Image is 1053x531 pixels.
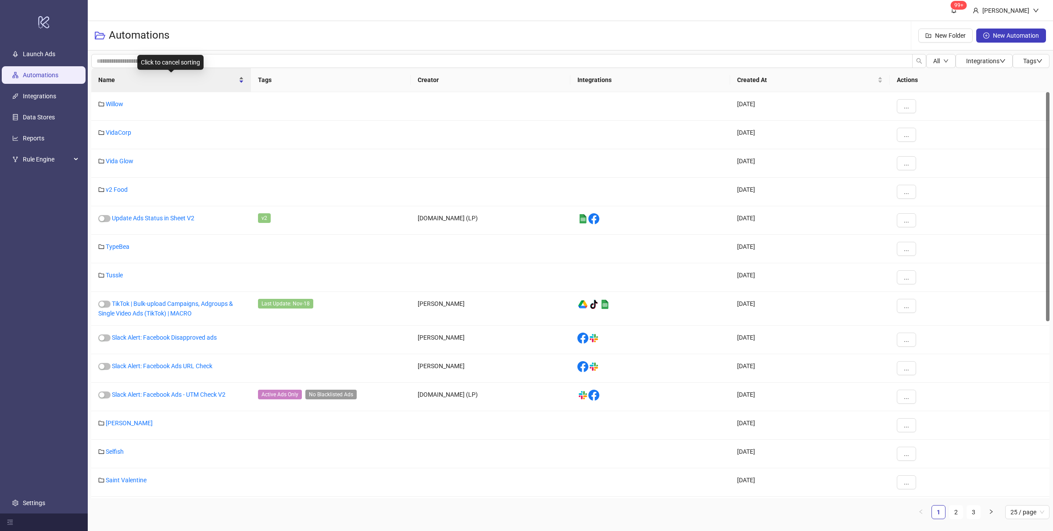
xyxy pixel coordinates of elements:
[967,505,981,519] li: 3
[933,57,940,65] span: All
[98,448,104,455] span: folder
[98,187,104,193] span: folder
[570,68,730,92] th: Integrations
[411,326,570,354] div: [PERSON_NAME]
[897,361,916,375] button: ...
[305,390,357,399] span: No Blacklisted Ads
[106,186,128,193] a: v2 Food
[1010,506,1044,519] span: 25 / page
[730,263,890,292] div: [DATE]
[1023,57,1042,65] span: Tags
[897,418,916,432] button: ...
[993,32,1039,39] span: New Automation
[1036,58,1042,64] span: down
[737,75,876,85] span: Created At
[976,29,1046,43] button: New Automation
[897,299,916,313] button: ...
[112,334,217,341] a: Slack Alert: Facebook Disapproved ads
[112,215,194,222] a: Update Ads Status in Sheet V2
[106,100,123,108] a: Willow
[730,468,890,497] div: [DATE]
[897,99,916,113] button: ...
[925,32,931,39] span: folder-add
[95,30,105,41] span: folder-open
[926,54,956,68] button: Alldown
[897,156,916,170] button: ...
[23,499,45,506] a: Settings
[956,54,1013,68] button: Integrationsdown
[984,505,998,519] button: right
[897,242,916,256] button: ...
[914,505,928,519] button: left
[251,68,411,92] th: Tags
[951,1,967,10] sup: 1642
[931,505,946,519] li: 1
[1013,54,1049,68] button: Tagsdown
[98,101,104,107] span: folder
[411,206,570,235] div: [DOMAIN_NAME] (LP)
[904,103,909,110] span: ...
[730,121,890,149] div: [DATE]
[897,390,916,404] button: ...
[730,149,890,178] div: [DATE]
[137,55,204,70] div: Click to cancel sorting
[989,509,994,514] span: right
[904,217,909,224] span: ...
[949,506,963,519] a: 2
[973,7,979,14] span: user
[935,32,966,39] span: New Folder
[23,114,55,121] a: Data Stores
[918,509,924,514] span: left
[904,188,909,195] span: ...
[106,477,147,484] a: Saint Valentine
[109,29,169,43] h3: Automations
[730,497,890,525] div: [DATE]
[979,6,1033,15] div: [PERSON_NAME]
[999,58,1006,64] span: down
[897,270,916,284] button: ...
[730,206,890,235] div: [DATE]
[98,158,104,164] span: folder
[904,131,909,138] span: ...
[730,440,890,468] div: [DATE]
[730,326,890,354] div: [DATE]
[730,383,890,411] div: [DATE]
[106,448,124,455] a: Selfish
[904,479,909,486] span: ...
[904,393,909,400] span: ...
[106,272,123,279] a: Tussle
[904,336,909,343] span: ...
[106,420,153,427] a: [PERSON_NAME]
[966,57,1006,65] span: Integrations
[951,7,957,13] span: bell
[106,129,131,136] a: VidaCorp
[23,50,55,57] a: Launch Ads
[897,447,916,461] button: ...
[7,519,13,525] span: menu-fold
[258,390,302,399] span: Active Ads Only
[943,58,949,64] span: down
[258,213,271,223] span: v2
[897,333,916,347] button: ...
[904,160,909,167] span: ...
[897,213,916,227] button: ...
[23,151,71,168] span: Rule Engine
[106,243,129,250] a: TypeBea
[897,128,916,142] button: ...
[23,72,58,79] a: Automations
[932,506,945,519] a: 1
[258,299,313,309] span: Last Update: Nov-18
[98,75,237,85] span: Name
[106,158,133,165] a: Vida Glow
[411,68,570,92] th: Creator
[904,422,909,429] span: ...
[914,505,928,519] li: Previous Page
[918,29,973,43] button: New Folder
[1005,505,1049,519] div: Page Size
[12,156,18,162] span: fork
[904,274,909,281] span: ...
[98,129,104,136] span: folder
[916,58,922,64] span: search
[1033,7,1039,14] span: down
